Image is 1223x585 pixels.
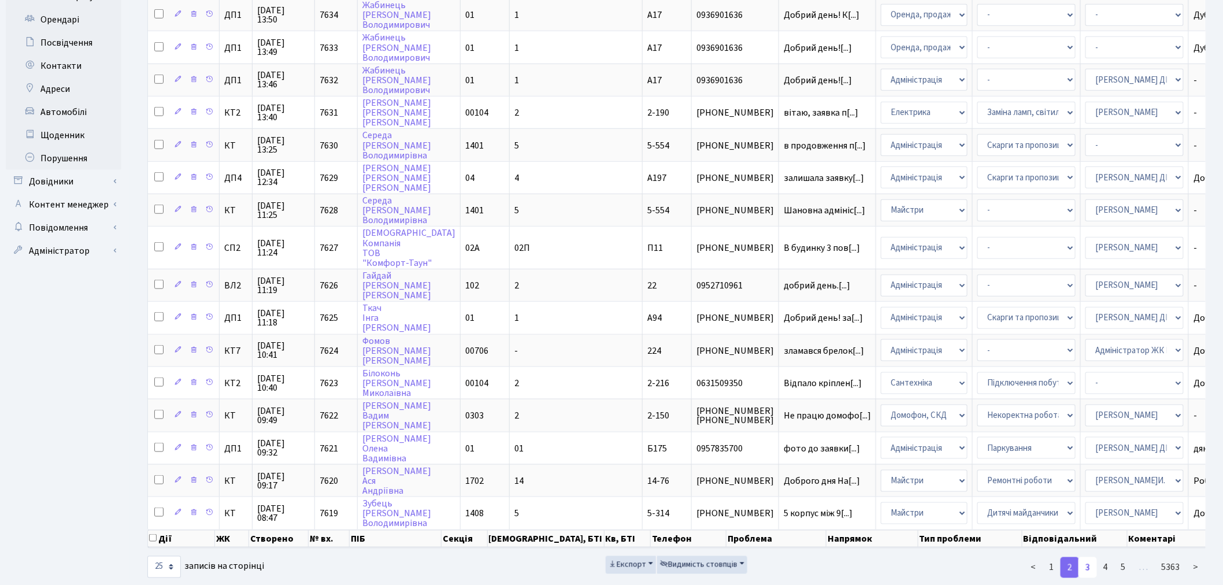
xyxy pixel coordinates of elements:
[514,409,519,422] span: 2
[647,475,669,487] span: 14-76
[257,201,310,220] span: [DATE] 11:25
[6,170,121,193] a: Довідники
[1043,557,1061,578] a: 1
[257,6,310,24] span: [DATE] 13:50
[696,313,774,323] span: [PHONE_NUMBER]
[696,444,774,453] span: 0957835700
[320,204,338,217] span: 7628
[696,108,774,117] span: [PHONE_NUMBER]
[514,172,519,184] span: 4
[465,279,479,292] span: 102
[257,276,310,295] span: [DATE] 11:19
[696,509,774,518] span: [PHONE_NUMBER]
[465,106,488,119] span: 00104
[657,556,747,574] button: Видимість стовпців
[362,32,431,64] a: Жабинець[PERSON_NAME]Володимирович
[442,530,488,547] th: Секція
[362,335,431,367] a: Фомов[PERSON_NAME][PERSON_NAME]
[320,507,338,520] span: 7619
[6,193,121,216] a: Контент менеджер
[224,346,247,356] span: КТ7
[647,42,662,54] span: А17
[465,442,475,455] span: 01
[660,559,737,571] span: Видимість стовпців
[362,399,431,432] a: [PERSON_NAME]Вадим[PERSON_NAME]
[696,43,774,53] span: 0936901636
[647,312,662,324] span: А94
[514,442,524,455] span: 01
[514,279,519,292] span: 2
[696,379,774,388] span: 0631509350
[224,411,247,420] span: КТ
[784,74,852,87] span: Добрий день![...]
[696,476,774,486] span: [PHONE_NUMBER]
[605,530,651,547] th: Кв, БТІ
[465,172,475,184] span: 04
[320,139,338,152] span: 7630
[696,406,774,425] span: [PHONE_NUMBER] [PHONE_NUMBER]
[514,242,530,254] span: 02П
[488,530,605,547] th: [DEMOGRAPHIC_DATA], БТІ
[784,507,853,520] span: 5 корпус між 9[...]
[827,530,918,547] th: Напрямок
[784,312,863,324] span: Добрий день! за[...]
[362,194,431,227] a: Середа[PERSON_NAME]Володимирівна
[514,377,519,390] span: 2
[215,530,249,547] th: ЖК
[320,377,338,390] span: 7623
[147,556,264,578] label: записів на сторінці
[647,345,661,357] span: 224
[784,106,858,119] span: вітаю, заявка п[...]
[320,42,338,54] span: 7633
[224,509,247,518] span: КТ
[224,10,247,20] span: ДП1
[696,206,774,215] span: [PHONE_NUMBER]
[647,204,669,217] span: 5-554
[514,507,519,520] span: 5
[257,309,310,327] span: [DATE] 11:18
[6,101,121,124] a: Автомобілі
[465,312,475,324] span: 01
[1096,557,1115,578] a: 4
[257,168,310,187] span: [DATE] 12:34
[465,475,484,487] span: 1702
[784,204,865,217] span: Шановна адмініс[...]
[224,43,247,53] span: ДП1
[465,74,475,87] span: 01
[6,124,121,147] a: Щоденник
[647,507,669,520] span: 5-314
[309,530,350,547] th: № вх.
[6,239,121,262] a: Адміністратор
[784,172,864,184] span: залишала заявку[...]
[465,345,488,357] span: 00706
[465,409,484,422] span: 0303
[147,556,181,578] select: записів на сторінці
[784,242,860,254] span: В будинку 3 пов[...]
[224,108,247,117] span: КТ2
[320,312,338,324] span: 7625
[784,345,864,357] span: зламався брелок[...]
[257,341,310,360] span: [DATE] 10:41
[362,64,431,97] a: Жабинець[PERSON_NAME]Володимирович
[362,432,431,465] a: [PERSON_NAME]ОленаВадимівна
[224,313,247,323] span: ДП1
[362,465,431,497] a: [PERSON_NAME]АсяАндріївна
[224,379,247,388] span: КТ2
[514,475,524,487] span: 14
[257,71,310,89] span: [DATE] 13:46
[696,173,774,183] span: [PHONE_NUMBER]
[784,475,860,487] span: Доброго дня На[...]
[224,206,247,215] span: КТ
[224,173,247,183] span: ДП4
[350,530,442,547] th: ПІБ
[1155,557,1187,578] a: 5363
[784,9,859,21] span: Добрий день! К[...]
[1079,557,1097,578] a: 3
[1114,557,1133,578] a: 5
[784,279,850,292] span: добрий день.[...]
[362,162,431,194] a: [PERSON_NAME][PERSON_NAME][PERSON_NAME]
[320,475,338,487] span: 7620
[320,345,338,357] span: 7624
[465,507,484,520] span: 1408
[257,103,310,122] span: [DATE] 13:40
